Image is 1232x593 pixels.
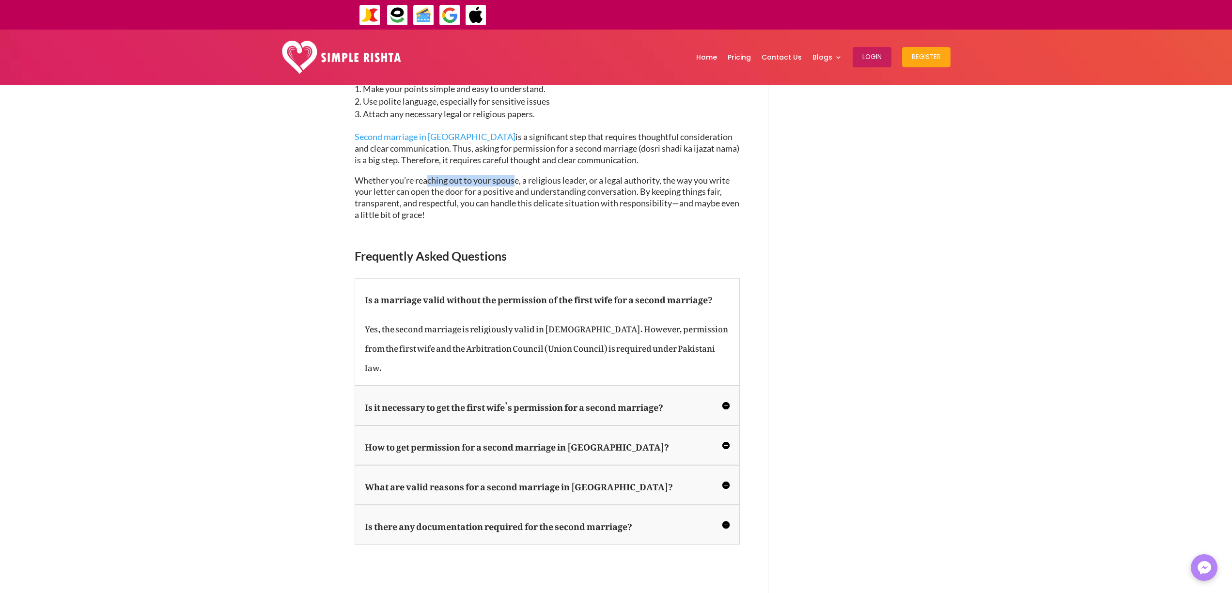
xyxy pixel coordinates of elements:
img: GooglePay-icon [439,4,461,26]
h5: Is it necessary to get the first wife’s permission for a second marriage? [365,396,730,415]
div: ایپ میں پیمنٹ صرف گوگل پے اور ایپل پے کے ذریعے ممکن ہے۔ ، یا کریڈٹ کارڈ کے ذریعے ویب سائٹ پر ہوگی۔ [553,9,971,20]
a: Pricing [728,32,751,82]
span: Whether you’re reaching out to your spouse, a religious leader, or a legal authority, the way you... [355,175,739,220]
strong: ایزی پیسہ [712,6,739,23]
img: ApplePay-icon [465,4,487,26]
button: Register [902,47,951,67]
img: JazzCash-icon [359,4,381,26]
strong: جاز کیش [742,6,766,23]
a: Register [902,32,951,82]
button: Login [853,47,891,67]
img: Credit Cards [413,4,435,26]
span: Use polite language, especially for sensitive issues [363,96,550,107]
a: Home [696,32,717,82]
h5: How to get permission for a second marriage in [GEOGRAPHIC_DATA]? [365,436,730,455]
span: Make your points simple and easy to understand. [363,83,546,94]
img: Messenger [1195,558,1214,577]
span: is a significant step that requires thoughtful consideration and clear communication. Thus, askin... [355,131,739,165]
a: Second marriage in [GEOGRAPHIC_DATA] [355,131,515,142]
span: Attach any necessary legal or religious papers. [363,109,535,119]
h5: Is a marriage valid without the permission of the first wife for a second marriage? [365,288,730,308]
h5: Is there any documentation required for the second marriage? [365,515,730,534]
span: Yes, the second marriage is religiously valid in [DEMOGRAPHIC_DATA]. However, permission from the... [365,317,728,376]
h5: What are valid reasons for a second marriage in [GEOGRAPHIC_DATA]? [365,475,730,495]
img: EasyPaisa-icon [387,4,408,26]
span: Frequently Asked Questions [355,249,507,263]
a: Login [853,32,891,82]
a: Blogs [812,32,842,82]
a: Contact Us [762,32,802,82]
